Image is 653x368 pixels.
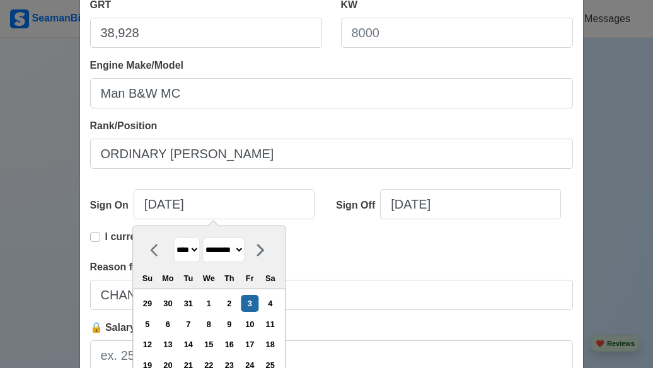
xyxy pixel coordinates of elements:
div: Choose Saturday, November 18th, 2023 [262,336,279,353]
div: Sa [262,270,279,287]
span: Reason for Disembarkation [90,262,221,272]
div: Choose Sunday, November 12th, 2023 [139,336,156,353]
div: Choose Wednesday, November 1st, 2023 [200,295,217,312]
div: Tu [180,270,197,287]
div: Choose Friday, November 10th, 2023 [241,316,258,333]
input: Ex: Third Officer or 3/OFF [90,139,573,169]
input: 33922 [90,18,322,48]
div: Sign On [90,198,134,213]
input: Your reason for disembarkation... [90,280,573,310]
p: I currently work here [105,229,204,244]
div: Choose Sunday, November 5th, 2023 [139,316,156,333]
div: Choose Monday, November 13th, 2023 [159,336,176,353]
div: Choose Friday, November 3rd, 2023 [241,295,258,312]
div: Fr [241,270,258,287]
span: Rank/Position [90,120,158,131]
div: Choose Thursday, November 16th, 2023 [221,336,238,353]
span: Engine Make/Model [90,60,183,71]
div: Choose Sunday, October 29th, 2023 [139,295,156,312]
span: 🔒 Salary (USD) [90,322,166,333]
div: Choose Monday, October 30th, 2023 [159,295,176,312]
div: Choose Thursday, November 2nd, 2023 [221,295,238,312]
div: Su [139,270,156,287]
div: Choose Wednesday, November 8th, 2023 [200,316,217,333]
div: Choose Thursday, November 9th, 2023 [221,316,238,333]
div: Choose Wednesday, November 15th, 2023 [200,336,217,353]
div: Sign Off [336,198,380,213]
div: Choose Saturday, November 11th, 2023 [262,316,279,333]
div: Choose Monday, November 6th, 2023 [159,316,176,333]
div: Choose Friday, November 17th, 2023 [241,336,258,353]
div: Choose Tuesday, November 7th, 2023 [180,316,197,333]
input: Ex. Man B&W MC [90,78,573,108]
div: Th [221,270,238,287]
div: Choose Tuesday, November 14th, 2023 [180,336,197,353]
input: 8000 [341,18,573,48]
div: Choose Tuesday, October 31st, 2023 [180,295,197,312]
div: Choose Saturday, November 4th, 2023 [262,295,279,312]
div: Mo [159,270,176,287]
div: We [200,270,217,287]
